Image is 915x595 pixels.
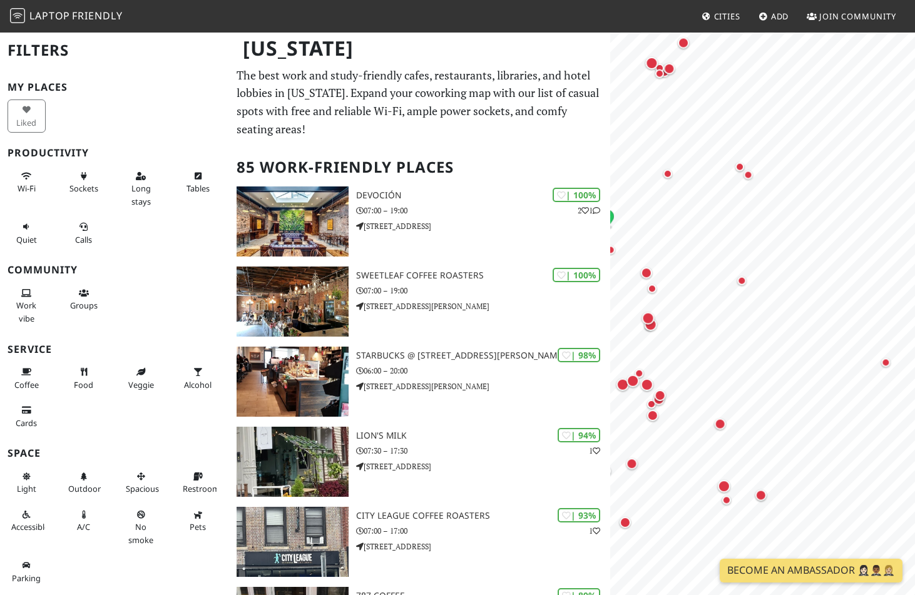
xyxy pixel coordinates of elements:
[802,5,901,28] a: Join Community
[644,407,660,424] div: Map marker
[650,391,667,407] div: Map marker
[122,362,160,395] button: Veggie
[131,183,151,206] span: Long stays
[356,430,610,441] h3: Lion's Milk
[122,504,160,550] button: No smoke
[229,267,610,337] a: Sweetleaf Coffee Roasters | 100% Sweetleaf Coffee Roasters 07:00 – 19:00 [STREET_ADDRESS][PERSON_...
[603,242,618,257] div: Map marker
[624,372,642,389] div: Map marker
[631,365,647,380] div: Map marker
[661,60,677,76] div: Map marker
[623,455,640,472] div: Map marker
[8,81,222,93] h3: My Places
[8,555,46,588] button: Parking
[229,507,610,577] a: City League Coffee Roasters | 93% 1 City League Coffee Roasters 07:00 – 17:00 [STREET_ADDRESS]
[734,273,749,288] div: Map marker
[237,427,349,497] img: Lion's Milk
[356,541,610,552] p: [STREET_ADDRESS]
[356,460,610,472] p: [STREET_ADDRESS]
[64,466,103,499] button: Outdoor
[237,267,349,337] img: Sweetleaf Coffee Roasters
[675,34,692,51] div: Map marker
[589,445,600,457] p: 1
[233,31,608,66] h1: [US_STATE]
[639,309,657,327] div: Map marker
[553,188,600,202] div: | 100%
[237,507,349,577] img: City League Coffee Roasters
[597,463,613,479] div: Map marker
[878,355,893,370] div: Map marker
[179,166,217,199] button: Tables
[732,159,747,174] div: Map marker
[712,415,728,432] div: Map marker
[8,400,46,433] button: Cards
[16,417,37,429] span: Credit cards
[645,281,660,296] div: Map marker
[8,504,46,537] button: Accessible
[64,504,103,537] button: A/C
[8,343,222,355] h3: Service
[122,166,160,211] button: Long stays
[229,186,610,257] a: Devoción | 100% 21 Devoción 07:00 – 19:00 [STREET_ADDRESS]
[8,362,46,395] button: Coffee
[558,428,600,442] div: | 94%
[16,300,36,323] span: People working
[10,6,123,28] a: LaptopFriendly LaptopFriendly
[638,375,655,393] div: Map marker
[754,5,794,28] a: Add
[184,379,212,390] span: Alcohol
[128,379,154,390] span: Veggie
[752,487,769,503] div: Map marker
[356,270,610,281] h3: Sweetleaf Coffee Roasters
[714,11,740,22] span: Cities
[642,318,657,333] div: Map marker
[12,572,41,584] span: Parking
[8,166,46,199] button: Wi-Fi
[652,61,667,76] div: Map marker
[356,525,610,537] p: 07:00 – 17:00
[10,8,25,23] img: LaptopFriendly
[657,65,672,80] div: Map marker
[237,66,603,138] p: The best work and study-friendly cafes, restaurants, libraries, and hotel lobbies in [US_STATE]. ...
[187,183,210,194] span: Work-friendly tables
[179,466,217,499] button: Restroom
[17,483,36,494] span: Natural light
[29,9,70,23] span: Laptop
[356,380,610,392] p: [STREET_ADDRESS][PERSON_NAME]
[64,283,103,316] button: Groups
[74,379,93,390] span: Food
[356,350,610,361] h3: Starbucks @ [STREET_ADDRESS][PERSON_NAME]
[68,483,101,494] span: Outdoor area
[11,521,49,532] span: Accessible
[237,186,349,257] img: Devoción
[64,166,103,199] button: Sockets
[356,285,610,297] p: 07:00 – 19:00
[237,148,603,186] h2: 85 Work-Friendly Places
[644,397,659,412] div: Map marker
[72,9,122,23] span: Friendly
[18,183,36,194] span: Stable Wi-Fi
[652,66,667,81] div: Map marker
[356,300,610,312] p: [STREET_ADDRESS][PERSON_NAME]
[70,300,98,311] span: Group tables
[771,11,789,22] span: Add
[715,477,733,495] div: Map marker
[600,210,614,230] div: Map marker
[356,190,610,201] h3: Devoción
[8,264,222,276] h3: Community
[8,447,222,459] h3: Space
[14,379,39,390] span: Coffee
[614,375,631,393] div: Map marker
[64,216,103,250] button: Calls
[183,483,220,494] span: Restroom
[356,365,610,377] p: 06:00 – 20:00
[179,362,217,395] button: Alcohol
[578,205,600,216] p: 2 1
[356,511,610,521] h3: City League Coffee Roasters
[638,265,655,281] div: Map marker
[8,31,222,69] h2: Filters
[558,348,600,362] div: | 98%
[128,521,153,545] span: Smoke free
[69,183,98,194] span: Power sockets
[652,387,668,404] div: Map marker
